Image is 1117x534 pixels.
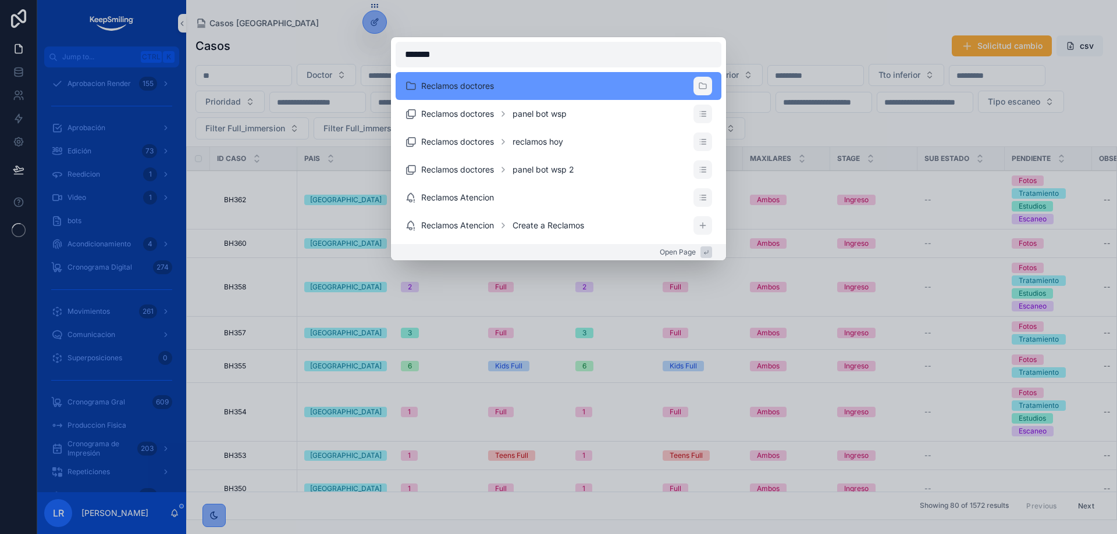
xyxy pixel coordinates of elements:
[421,192,494,203] span: Reclamos Atencion
[421,108,494,120] span: Reclamos doctores
[421,220,494,231] span: Reclamos Atencion
[421,136,494,148] span: Reclamos doctores
[513,108,567,120] span: panel bot wsp
[421,164,494,175] span: Reclamos doctores
[513,136,563,148] span: reclamos hoy
[513,220,584,231] span: Create a Reclamos
[513,164,574,175] span: panel bot wsp 2
[660,248,696,257] span: Open Page
[396,72,721,239] div: scrollable content
[421,80,494,92] span: Reclamos doctores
